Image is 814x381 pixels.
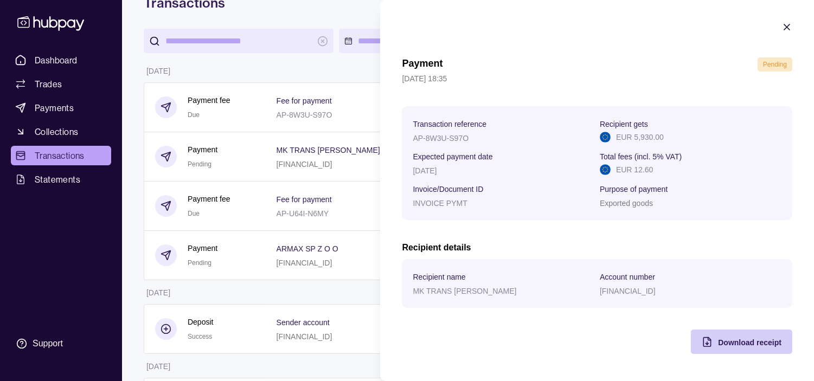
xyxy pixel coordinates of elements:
img: eu [600,164,611,175]
p: AP-8W3U-S97O [413,134,469,143]
p: Transaction reference [413,120,486,128]
p: [DATE] 18:35 [402,73,792,85]
button: Download receipt [691,330,792,354]
p: MK TRANS [PERSON_NAME] [413,287,516,295]
img: eu [600,132,611,143]
p: INVOICE PYMT [413,199,467,208]
p: Exported goods [600,199,653,208]
p: [FINANCIAL_ID] [600,287,656,295]
span: Pending [763,61,787,68]
p: Expected payment date [413,152,492,161]
p: EUR 12.60 [616,164,653,176]
p: Recipient gets [600,120,648,128]
h1: Payment [402,57,443,72]
p: EUR 5,930.00 [616,131,664,143]
p: Account number [600,273,655,281]
h2: Recipient details [402,242,792,254]
p: Invoice/Document ID [413,185,483,193]
p: [DATE] [413,166,437,175]
p: Purpose of payment [600,185,668,193]
span: Download receipt [718,338,781,347]
p: Recipient name [413,273,465,281]
p: Total fees (incl. 5% VAT) [600,152,682,161]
